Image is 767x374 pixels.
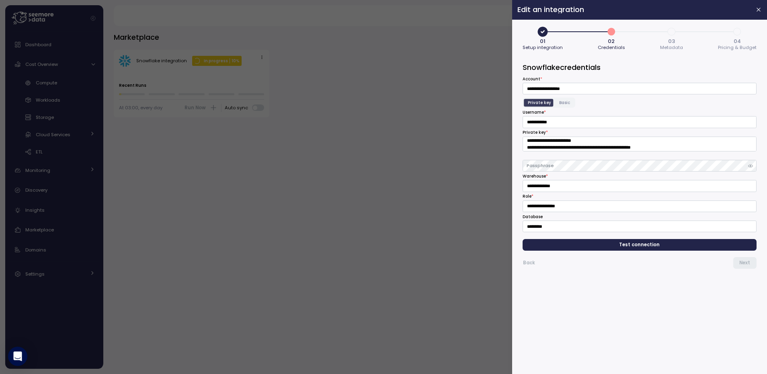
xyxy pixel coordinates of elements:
span: 2 [605,25,618,39]
span: 02 [608,39,615,44]
span: Setup integration [523,45,563,50]
span: 4 [730,25,744,39]
button: Next [733,257,757,269]
button: 404Pricing & Budget [718,25,757,52]
span: 01 [540,39,546,44]
span: Pricing & Budget [718,45,757,50]
span: Basic [559,100,570,106]
span: Next [739,258,750,268]
span: Private key [528,100,551,106]
span: 04 [734,39,741,44]
h2: Edit an integration [517,6,749,13]
button: 202Credentials [598,25,625,52]
span: 03 [668,39,675,44]
button: 01Setup integration [523,25,563,52]
span: Test connection [619,239,660,250]
span: Credentials [598,45,625,50]
button: Back [523,257,535,269]
h3: Snowflake credentials [523,62,757,72]
span: Back [523,258,535,268]
button: Test connection [523,239,757,251]
div: Open Intercom Messenger [8,347,27,366]
span: 3 [665,25,679,39]
button: 303Metadata [660,25,683,52]
span: Metadata [660,45,683,50]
